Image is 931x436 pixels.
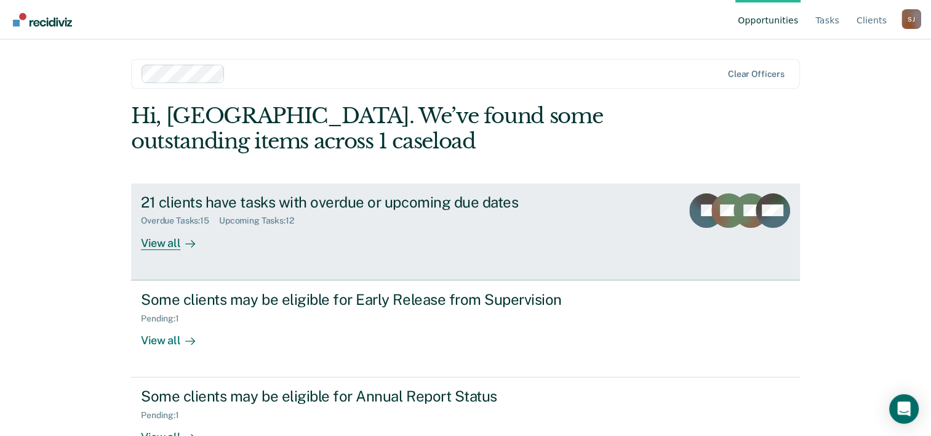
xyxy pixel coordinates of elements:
[901,9,921,29] div: S J
[141,387,573,405] div: Some clients may be eligible for Annual Report Status
[141,291,573,309] div: Some clients may be eligible for Early Release from Supervision
[131,184,800,280] a: 21 clients have tasks with overdue or upcoming due datesOverdue Tasks:15Upcoming Tasks:12View all
[219,216,304,226] div: Upcoming Tasks : 12
[131,103,666,154] div: Hi, [GEOGRAPHIC_DATA]. We’ve found some outstanding items across 1 caseload
[728,69,785,79] div: Clear officers
[141,323,210,347] div: View all
[141,216,219,226] div: Overdue Tasks : 15
[141,313,189,324] div: Pending : 1
[13,13,72,26] img: Recidiviz
[901,9,921,29] button: Profile dropdown button
[141,193,573,211] div: 21 clients have tasks with overdue or upcoming due dates
[141,410,189,421] div: Pending : 1
[889,394,919,424] div: Open Intercom Messenger
[141,226,210,250] div: View all
[131,280,800,377] a: Some clients may be eligible for Early Release from SupervisionPending:1View all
